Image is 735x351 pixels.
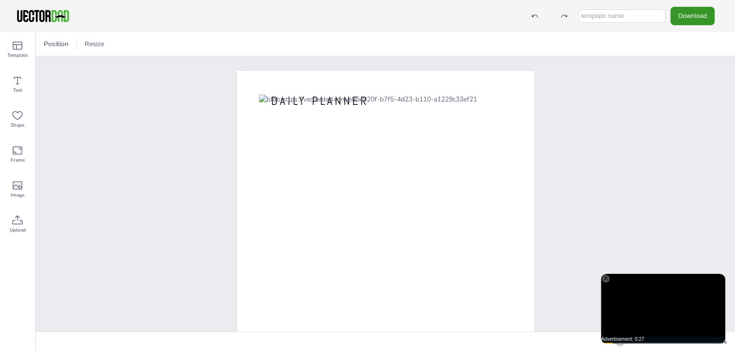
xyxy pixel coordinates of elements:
span: Frame [11,156,25,164]
iframe: Advertisement [601,274,725,344]
span: DAILY PLANNER [271,93,369,108]
input: template name [579,9,666,23]
span: Image [11,191,24,199]
span: Position [42,39,70,49]
img: VectorDad-1.png [16,9,70,23]
div: X [602,275,610,283]
button: Download [670,7,715,25]
div: Advertisement: 0:27 [601,337,725,342]
span: Upload [10,226,26,234]
span: Template [7,51,28,59]
span: Shape [11,121,24,129]
div: Video Player [601,274,725,344]
span: Text [13,86,22,94]
button: Resize [81,36,108,52]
